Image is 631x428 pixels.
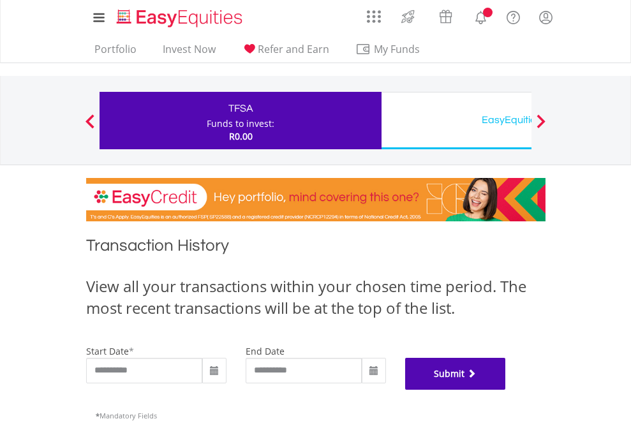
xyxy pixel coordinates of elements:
[112,3,248,29] a: Home page
[435,6,456,27] img: vouchers-v2.svg
[367,10,381,24] img: grid-menu-icon.svg
[96,411,157,420] span: Mandatory Fields
[89,43,142,63] a: Portfolio
[397,6,419,27] img: thrive-v2.svg
[427,3,464,27] a: Vouchers
[77,121,103,133] button: Previous
[114,8,248,29] img: EasyEquities_Logo.png
[258,42,329,56] span: Refer and Earn
[86,234,546,263] h1: Transaction History
[207,117,274,130] div: Funds to invest:
[86,276,546,320] div: View all your transactions within your chosen time period. The most recent transactions will be a...
[237,43,334,63] a: Refer and Earn
[528,121,554,133] button: Next
[359,3,389,24] a: AppsGrid
[355,41,439,57] span: My Funds
[86,345,129,357] label: start date
[530,3,562,31] a: My Profile
[107,100,374,117] div: TFSA
[229,130,253,142] span: R0.00
[158,43,221,63] a: Invest Now
[246,345,285,357] label: end date
[497,3,530,29] a: FAQ's and Support
[464,3,497,29] a: Notifications
[86,178,546,221] img: EasyCredit Promotion Banner
[405,358,506,390] button: Submit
